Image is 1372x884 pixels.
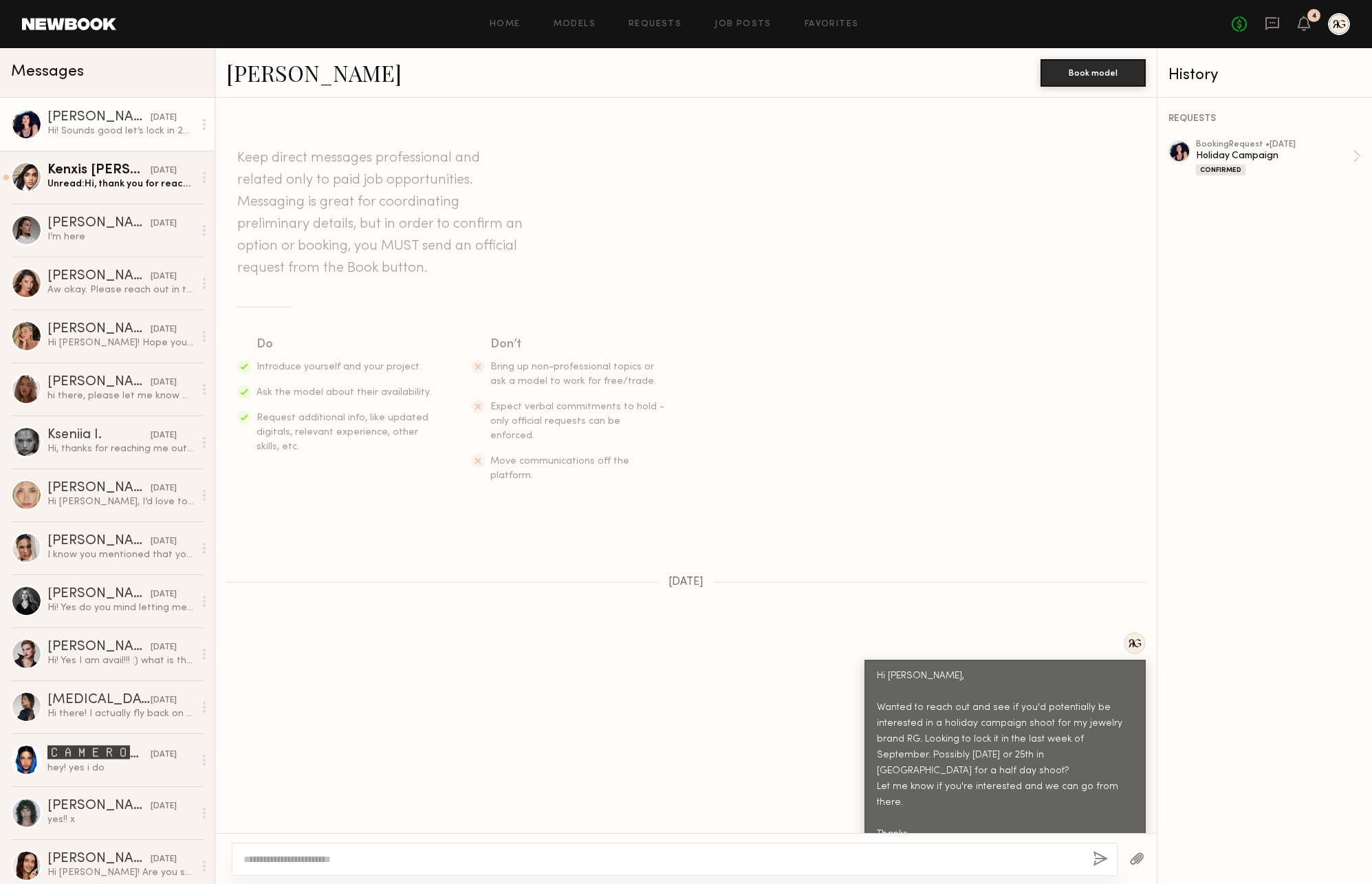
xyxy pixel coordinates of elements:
div: [PERSON_NAME] [47,270,151,283]
div: Hi! Sounds good let’s lock in 25th. Here is my email if you need [EMAIL_ADDRESS][DOMAIN_NAME], 31... [47,125,194,138]
a: Requests [629,20,682,29]
div: Hi, thanks for reaching me out I’m currently outside of [GEOGRAPHIC_DATA] [47,442,194,455]
div: [DATE] [151,694,177,707]
span: [DATE] [668,576,704,588]
div: 4 [1311,12,1317,20]
div: Don’t [490,335,666,354]
div: Aw okay. Please reach out in the future! I’d love to work with you. [47,283,194,297]
span: Introduce yourself and your project. [257,363,422,371]
div: [PERSON_NAME] [47,535,151,548]
div: Hi [PERSON_NAME], Wanted to reach out and see if you'd potentially be interested in a holiday cam... [877,669,1133,858]
div: Hi! Yes do you mind letting me know the rate and are the products mostly full body or cropped or ... [47,601,194,614]
a: Home [490,20,521,29]
div: [PERSON_NAME] [47,587,151,601]
div: [DATE] [151,429,177,442]
div: [DATE] [151,482,177,495]
div: 🅲🅰🅼🅴🆁🅾🅽 🆂. [47,745,151,762]
div: [PERSON_NAME] [47,482,151,495]
a: [PERSON_NAME] [226,58,402,87]
a: bookingRequest •[DATE]Holiday CampaignConfirmed [1196,140,1361,175]
div: Kenxis [PERSON_NAME] [47,164,151,177]
a: Book model [1041,66,1146,78]
div: [PERSON_NAME] [47,217,151,230]
a: Favorites [805,20,859,29]
div: Kseniia I. [47,429,151,442]
div: [PERSON_NAME] [47,852,151,866]
div: [PERSON_NAME] [47,323,151,336]
div: Hi! Yes I am avail!!! :) what is the half day rate? :) [47,654,194,667]
div: Hi [PERSON_NAME], I’d love to but unfortunately I don’t have a car right now. If someone else is ... [47,495,194,508]
div: Hi [PERSON_NAME]! Are you still planning the holiday campaign this month? Thank you! [47,866,194,879]
div: [DATE] [151,853,177,866]
div: Holiday Campaign [1196,149,1353,162]
div: [DATE] [151,164,177,177]
span: Expect verbal commitments to hold - only official requests can be enforced. [490,402,664,440]
div: [DATE] [151,323,177,336]
div: [DATE] [151,376,177,389]
div: REQUESTS [1168,114,1361,124]
div: [DATE] [151,641,177,654]
div: [DATE] [151,748,177,762]
div: [PERSON_NAME] [47,111,151,125]
div: [DATE] [151,111,177,125]
span: Move communications off the platform. [490,457,629,480]
div: I know you mentioned that you were thinking it would be a half day so are you thinking like 4 hou... [47,548,194,561]
a: Models [554,20,596,29]
div: yes!! x [47,813,194,826]
div: [DATE] [151,217,177,230]
div: [PERSON_NAME] [47,376,151,389]
div: [DATE] [151,800,177,813]
div: hi there, please let me know as soon as possible. I have another job wanting to book me for the s... [47,389,194,402]
span: Ask the model about their availability. [257,388,431,397]
div: Hi there! I actually fly back on the 16th, I could do 17th or 18th [47,707,194,720]
div: Hi [PERSON_NAME]! Hope you doing well. Sorry for getting back late, just got back to LA. I’m inte... [47,336,194,349]
div: [DATE] [151,270,177,283]
div: Confirmed [1196,164,1245,175]
div: Do [257,335,433,354]
div: [DATE] [151,588,177,601]
header: Keep direct messages professional and related only to paid job opportunities. Messaging is great ... [237,147,526,279]
div: hey! yes i do [47,762,194,775]
div: [DATE] [151,535,177,548]
a: Job Posts [715,20,772,29]
button: Book model [1041,59,1146,87]
div: [PERSON_NAME] [47,799,151,813]
div: Unread: Hi, thank you for reaching out!! I’m not sure when I’ll be in [GEOGRAPHIC_DATA] next but ... [47,177,194,191]
div: I’m here [47,230,194,244]
span: Messages [11,64,84,80]
div: History [1168,67,1361,83]
div: booking Request • [DATE] [1196,140,1353,149]
div: [PERSON_NAME] [47,640,151,654]
span: Bring up non-professional topics or ask a model to work for free/trade. [490,363,656,386]
span: Request additional info, like updated digitals, relevant experience, other skills, etc. [257,413,428,451]
div: [MEDICAL_DATA][PERSON_NAME] [47,693,151,707]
